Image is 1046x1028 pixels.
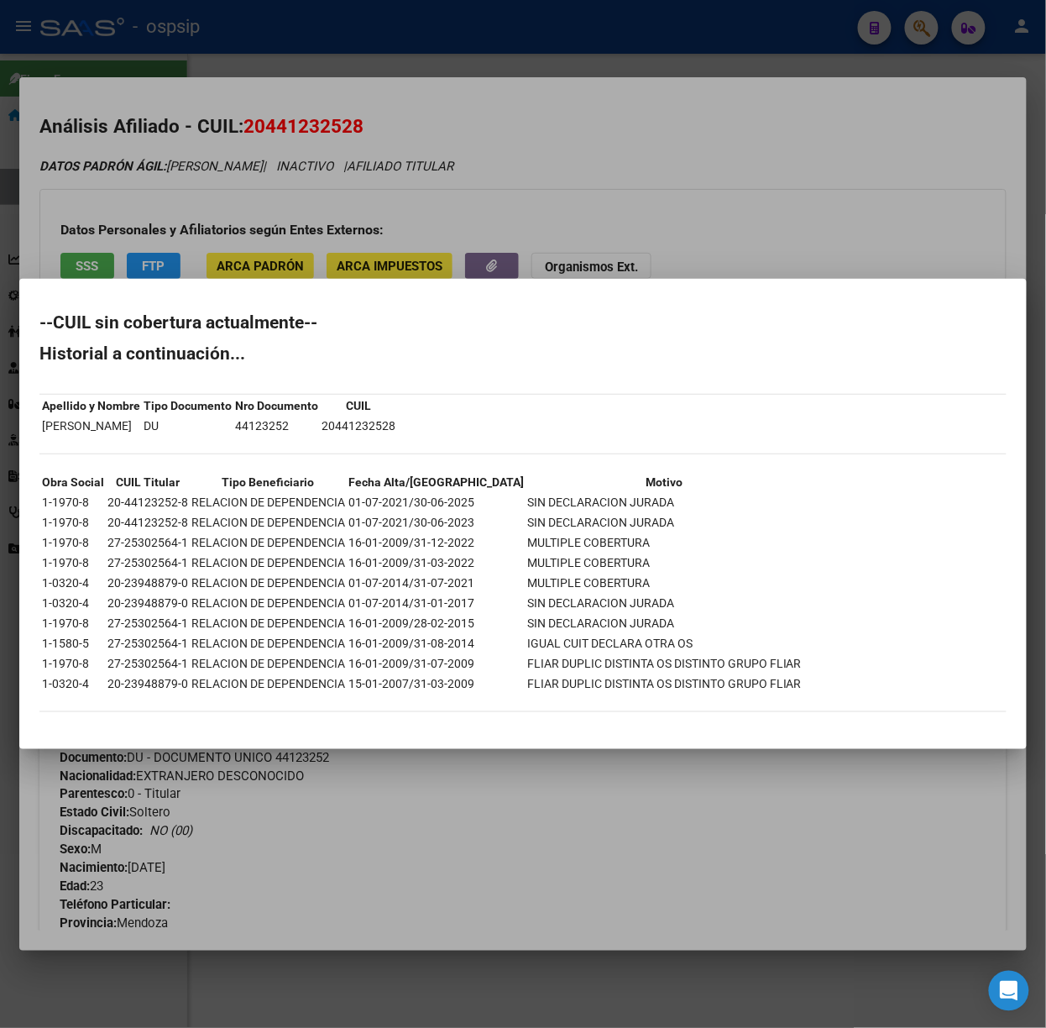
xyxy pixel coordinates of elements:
td: 01-07-2014/31-01-2017 [348,594,525,612]
td: 20-23948879-0 [107,574,189,592]
td: MULTIPLE COBERTURA [526,553,803,572]
td: DU [143,417,233,435]
td: 20-44123252-8 [107,493,189,511]
td: 1-1970-8 [41,493,105,511]
td: 20-44123252-8 [107,513,189,532]
th: Tipo Beneficiario [191,473,346,491]
td: 1-1580-5 [41,634,105,653]
td: RELACION DE DEPENDENCIA [191,634,346,653]
div: Open Intercom Messenger [989,971,1029,1011]
td: 15-01-2007/31-03-2009 [348,674,525,693]
td: 20-23948879-0 [107,674,189,693]
td: RELACION DE DEPENDENCIA [191,553,346,572]
th: CUIL Titular [107,473,189,491]
td: FLIAR DUPLIC DISTINTA OS DISTINTO GRUPO FLIAR [526,654,803,673]
td: 27-25302564-1 [107,654,189,673]
td: 01-07-2021/30-06-2023 [348,513,525,532]
td: RELACION DE DEPENDENCIA [191,654,346,673]
td: 16-01-2009/31-03-2022 [348,553,525,572]
td: RELACION DE DEPENDENCIA [191,594,346,612]
td: MULTIPLE COBERTURA [526,533,803,552]
td: MULTIPLE COBERTURA [526,574,803,592]
td: 01-07-2021/30-06-2025 [348,493,525,511]
td: 27-25302564-1 [107,533,189,552]
h2: --CUIL sin cobertura actualmente-- [39,314,1007,331]
td: 16-01-2009/31-12-2022 [348,533,525,552]
td: 20441232528 [321,417,396,435]
td: 1-1970-8 [41,513,105,532]
td: 1-1970-8 [41,614,105,632]
td: 1-0320-4 [41,674,105,693]
h2: Historial a continuación... [39,345,1007,362]
td: 16-01-2009/31-07-2009 [348,654,525,673]
td: FLIAR DUPLIC DISTINTA OS DISTINTO GRUPO FLIAR [526,674,803,693]
td: SIN DECLARACION JURADA [526,594,803,612]
th: Apellido y Nombre [41,396,141,415]
td: RELACION DE DEPENDENCIA [191,614,346,632]
td: RELACION DE DEPENDENCIA [191,574,346,592]
td: 27-25302564-1 [107,634,189,653]
td: 16-01-2009/28-02-2015 [348,614,525,632]
td: 44123252 [234,417,319,435]
td: 27-25302564-1 [107,553,189,572]
td: RELACION DE DEPENDENCIA [191,493,346,511]
td: RELACION DE DEPENDENCIA [191,674,346,693]
td: 1-1970-8 [41,553,105,572]
td: SIN DECLARACION JURADA [526,493,803,511]
td: 1-0320-4 [41,574,105,592]
td: RELACION DE DEPENDENCIA [191,533,346,552]
th: Nro Documento [234,396,319,415]
td: 1-0320-4 [41,594,105,612]
th: CUIL [321,396,396,415]
td: IGUAL CUIT DECLARA OTRA OS [526,634,803,653]
td: 16-01-2009/31-08-2014 [348,634,525,653]
td: [PERSON_NAME] [41,417,141,435]
td: 20-23948879-0 [107,594,189,612]
th: Motivo [526,473,803,491]
td: SIN DECLARACION JURADA [526,614,803,632]
th: Fecha Alta/[GEOGRAPHIC_DATA] [348,473,525,491]
td: 27-25302564-1 [107,614,189,632]
th: Obra Social [41,473,105,491]
td: SIN DECLARACION JURADA [526,513,803,532]
td: RELACION DE DEPENDENCIA [191,513,346,532]
th: Tipo Documento [143,396,233,415]
td: 01-07-2014/31-07-2021 [348,574,525,592]
td: 1-1970-8 [41,654,105,673]
td: 1-1970-8 [41,533,105,552]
